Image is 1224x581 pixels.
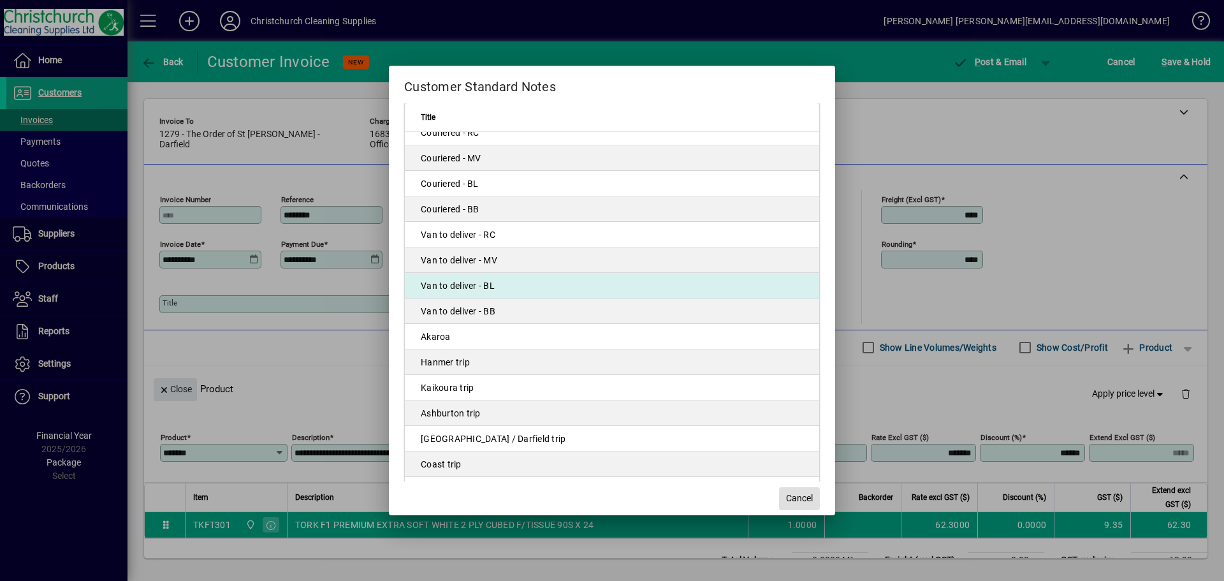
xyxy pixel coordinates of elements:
[786,492,813,505] span: Cancel
[405,222,819,247] td: Van to deliver - RC
[405,171,819,196] td: Couriered - BL
[405,247,819,273] td: Van to deliver - MV
[405,145,819,171] td: Couriered - MV
[779,487,820,510] button: Cancel
[405,375,819,401] td: Kaikoura trip
[389,66,835,103] h2: Customer Standard Notes
[405,477,819,503] td: Timaru trip
[405,401,819,426] td: Ashburton trip
[405,349,819,375] td: Hanmer trip
[421,110,435,124] span: Title
[405,298,819,324] td: Van to deliver - BB
[405,196,819,222] td: Couriered - BB
[405,273,819,298] td: Van to deliver - BL
[405,452,819,477] td: Coast trip
[405,120,819,145] td: Couriered - RC
[405,426,819,452] td: [GEOGRAPHIC_DATA] / Darfield trip
[405,324,819,349] td: Akaroa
